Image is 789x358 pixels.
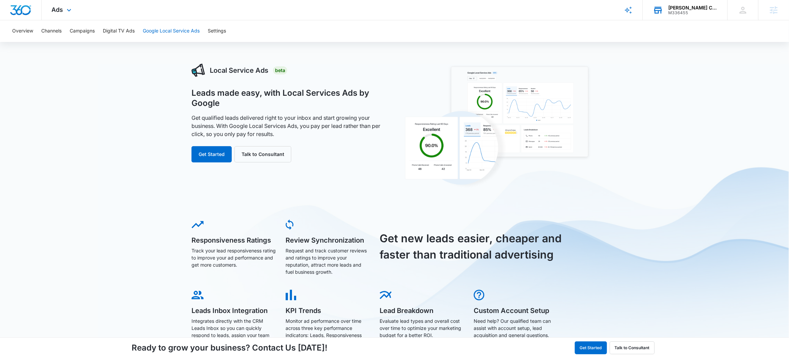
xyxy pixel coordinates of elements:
p: Monitor ad performance over time across three key performance indicators: Leads, Responsiveness a... [286,317,370,346]
button: Get Started [575,341,607,354]
button: Talk to Consultant [610,341,655,354]
button: Channels [41,20,62,42]
h5: Leads Inbox Integration [191,307,276,314]
button: Get Started [191,146,232,162]
h5: Responsiveness Ratings [191,237,276,244]
h3: Local Service Ads [210,65,268,75]
button: Talk to Consultant [234,146,291,162]
h3: Get new leads easier, cheaper and faster than traditional advertising [380,230,570,263]
p: Need help? Our qualified team can assist with account setup, lead acquisition and general questions. [474,317,558,339]
p: Integrates directly with the CRM Leads Inbox so you can quickly respond to leads, assign your tea... [191,317,276,346]
span: Ads [52,6,63,13]
p: Evaluate lead types and overall cost over time to optimize your marketing budget for a better ROI. [380,317,464,339]
button: Campaigns [70,20,95,42]
p: Get qualified leads delivered right to your inbox and start growing your business. With Google Lo... [191,114,387,138]
h4: Ready to grow your business? Contact Us [DATE]! [132,342,328,354]
h5: Custom Account Setup [474,307,558,314]
div: account id [668,10,718,15]
div: Beta [273,66,287,74]
p: Track your lead responsiveness rating to improve your ad performance and get more customers. [191,247,276,268]
button: Overview [12,20,33,42]
h1: Leads made easy, with Local Services Ads by Google [191,88,387,108]
div: account name [668,5,718,10]
button: Digital TV Ads [103,20,135,42]
h5: Review Synchronization [286,237,370,244]
p: Request and track customer reviews and ratings to improve your reputation, attract more leads and... [286,247,370,275]
button: Google Local Service Ads [143,20,200,42]
button: Settings [208,20,226,42]
h5: KPI Trends [286,307,370,314]
h5: Lead Breakdown [380,307,464,314]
